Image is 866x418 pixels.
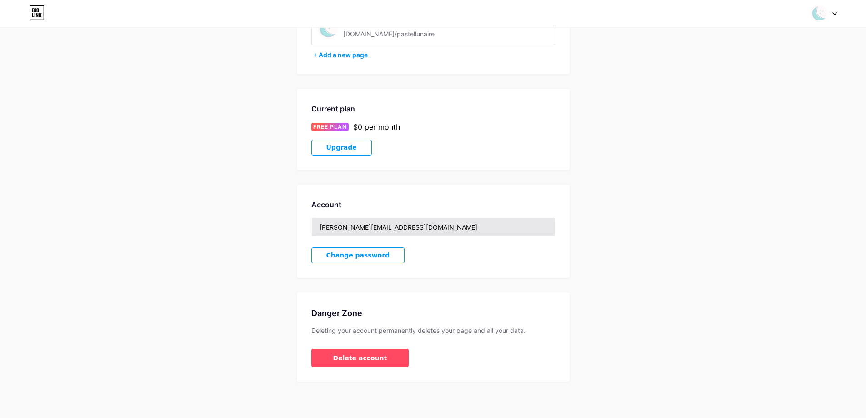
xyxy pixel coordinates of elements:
span: FREE PLAN [313,123,347,131]
div: Current plan [311,103,555,114]
img: Myriam Nguyen [810,5,827,22]
span: Upgrade [326,144,357,151]
div: Deleting your account permanently deletes your page and all your data. [311,327,555,334]
button: Change password [311,247,405,263]
div: Danger Zone [311,307,555,319]
span: Change password [326,252,390,259]
div: Account [311,199,555,210]
button: Upgrade [311,140,372,156]
span: Delete account [333,353,387,363]
img: pastellunaire [317,19,338,39]
div: [DOMAIN_NAME]/pastellunaire [343,29,435,39]
div: $0 per month [353,121,400,132]
div: + Add a new page [313,50,555,60]
input: Email [312,218,555,236]
button: Delete account [311,349,409,367]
